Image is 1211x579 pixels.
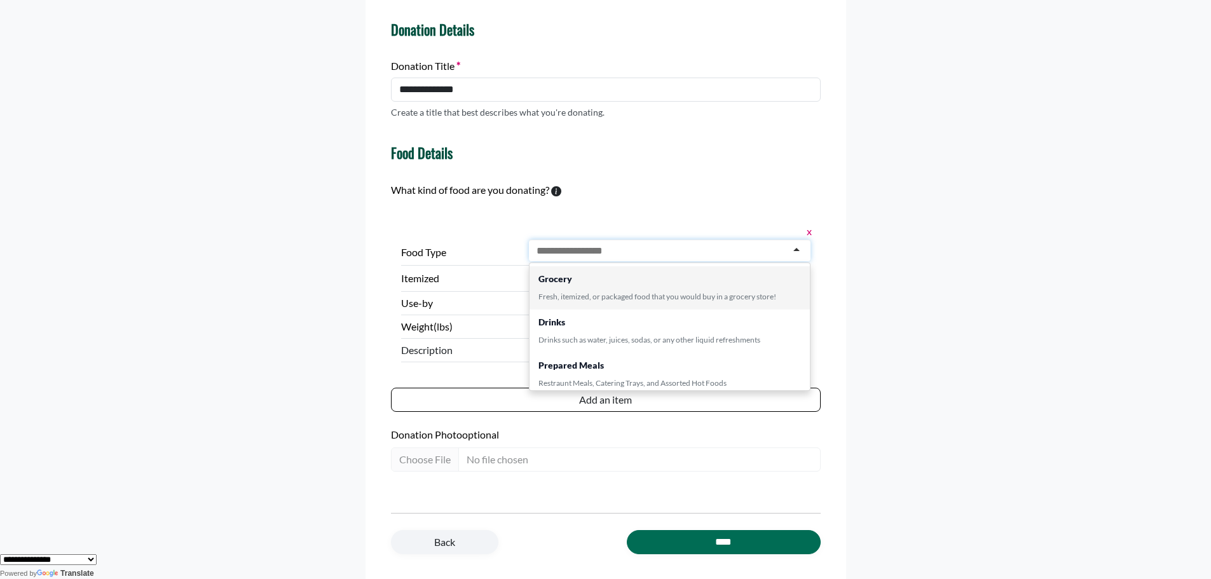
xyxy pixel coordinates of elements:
[391,58,460,74] label: Donation Title
[401,319,524,334] label: Weight
[462,428,499,440] span: optional
[538,359,801,372] div: Prepared Meals
[391,21,821,37] h4: Donation Details
[538,334,801,346] div: Drinks such as water, juices, sodas, or any other liquid refreshments
[401,245,524,260] label: Food Type
[37,569,94,578] a: Translate
[401,271,524,286] label: Itemized
[391,106,605,119] p: Create a title that best describes what you're donating.
[538,273,801,285] div: Grocery
[538,316,801,329] div: Drinks
[401,296,524,311] label: Use-by
[37,569,60,578] img: Google Translate
[434,320,453,332] span: (lbs)
[538,290,801,303] div: Fresh, itemized, or packaged food that you would buy in a grocery store!
[391,427,821,442] label: Donation Photo
[803,223,811,240] button: x
[538,377,801,390] div: Restraunt Meals, Catering Trays, and Assorted Hot Foods
[391,530,498,554] a: Back
[391,182,549,198] label: What kind of food are you donating?
[551,186,561,196] svg: To calculate environmental impacts, we follow the Food Loss + Waste Protocol
[391,144,453,161] h4: Food Details
[401,343,524,358] span: Description
[391,388,821,412] button: Add an item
